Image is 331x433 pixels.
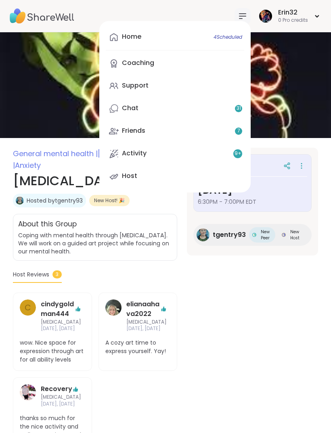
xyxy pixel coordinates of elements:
a: Recovery [20,384,36,408]
a: elianaahava2022 [105,299,122,333]
div: Chat [122,104,138,113]
a: Activity9+ [106,144,244,163]
span: 3 [52,270,62,278]
a: elianaahava2022 [126,299,160,319]
h1: [MEDICAL_DATA] [13,171,177,190]
div: Host [122,172,137,180]
span: [MEDICAL_DATA] [126,319,167,326]
div: Support [122,81,149,90]
img: tgentry93 [197,228,209,241]
img: Recovery [20,384,36,400]
span: tgentry93 [213,230,246,240]
div: Activity [122,149,147,158]
span: [DATE], [DATE] [41,401,81,408]
a: tgentry93tgentry93New PeerNew PeerNew HostNew Host [193,224,312,246]
h2: About this Group [18,219,77,230]
span: Anxiety [15,160,41,170]
img: Erin32 [259,10,272,23]
a: Home4Scheduled [106,27,244,47]
span: wow. Nice space for expression through art for all ability levels [20,339,85,364]
a: Hosted bytgentry93 [27,197,83,205]
span: [MEDICAL_DATA] [41,319,81,326]
div: New Host! 🎉 [89,195,130,206]
span: New Host [287,229,302,241]
a: Support [106,76,244,96]
div: Home [122,32,141,41]
a: Friends7 [106,121,244,141]
span: [DATE], [DATE] [126,325,167,332]
img: tgentry93 [16,197,24,205]
span: 31 [237,105,241,112]
span: Host Reviews [13,270,49,279]
a: Recovery [41,384,72,394]
div: Erin32 [278,8,308,17]
span: General mental health | [13,149,98,159]
span: Coping with mental health through [MEDICAL_DATA]. We will work on a guided art project while focu... [18,231,172,255]
span: New Peer [258,229,272,241]
span: 6:30PM - 7:00PM EDT [198,198,307,206]
h3: [DATE] [198,183,307,198]
span: A cozy art time to express yourself. Yay! [105,339,171,356]
span: [MEDICAL_DATA] [41,394,81,401]
img: New Host [282,233,286,237]
a: Coaching [106,54,244,73]
span: [DATE], [DATE] [41,325,81,332]
span: 4 Scheduled [214,34,242,40]
a: Host [106,167,244,186]
a: cindygoldman444 [41,299,75,319]
a: Chat31 [106,99,244,118]
div: 0 Pro credits [278,17,308,24]
span: c [25,301,31,314]
img: New Peer [252,233,256,237]
span: 9 + [235,150,241,157]
span: 7 [237,128,240,134]
a: c [20,299,36,333]
img: ShareWell Nav Logo [10,2,74,30]
img: elianaahava2022 [105,299,122,316]
div: Friends [122,126,145,135]
div: Coaching [122,59,154,67]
